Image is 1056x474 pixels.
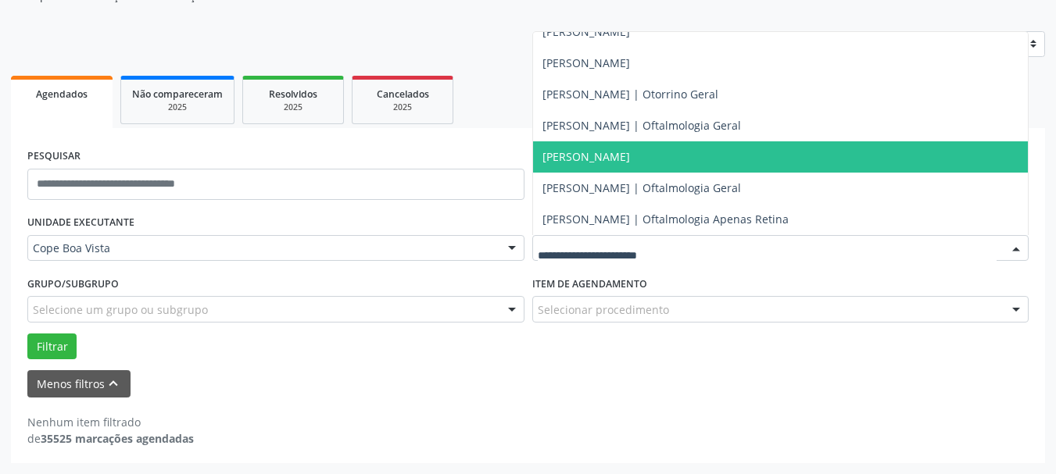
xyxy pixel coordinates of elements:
[27,430,194,447] div: de
[27,144,81,169] label: PESQUISAR
[105,375,122,392] i: keyboard_arrow_up
[27,272,119,296] label: Grupo/Subgrupo
[27,370,131,397] button: Menos filtroskeyboard_arrow_up
[132,87,223,101] span: Não compareceram
[542,24,630,39] span: [PERSON_NAME]
[363,102,442,113] div: 2025
[542,149,630,164] span: [PERSON_NAME]
[27,333,77,360] button: Filtrar
[542,118,741,133] span: [PERSON_NAME] | Oftalmologia Geral
[27,414,194,430] div: Nenhum item filtrado
[36,87,88,101] span: Agendados
[538,301,669,318] span: Selecionar procedimento
[542,87,718,102] span: [PERSON_NAME] | Otorrino Geral
[532,272,647,296] label: Item de agendamento
[33,241,492,256] span: Cope Boa Vista
[41,431,194,446] strong: 35525 marcações agendadas
[269,87,317,101] span: Resolvidos
[33,301,208,318] span: Selecione um grupo ou subgrupo
[542,55,630,70] span: [PERSON_NAME]
[377,87,429,101] span: Cancelados
[542,212,789,226] span: [PERSON_NAME] | Oftalmologia Apenas Retina
[542,180,741,195] span: [PERSON_NAME] | Oftalmologia Geral
[132,102,223,113] div: 2025
[254,102,332,113] div: 2025
[27,211,134,235] label: UNIDADE EXECUTANTE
